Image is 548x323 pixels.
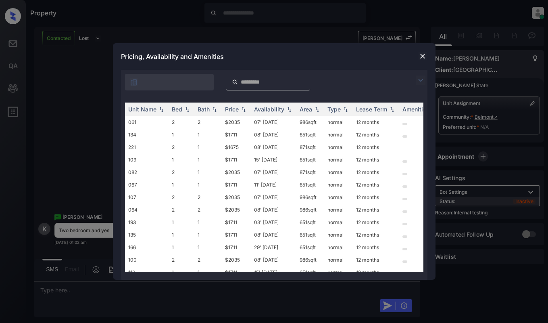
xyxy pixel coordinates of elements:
td: 986 sqft [296,203,324,216]
td: normal [324,128,353,141]
td: 651 sqft [296,153,324,166]
td: 651 sqft [296,266,324,279]
td: 871 sqft [296,166,324,178]
td: $1711 [222,241,251,254]
td: 1 [194,141,222,153]
td: 12 months [353,266,399,279]
td: $2035 [222,254,251,266]
td: 29' [DATE] [251,241,296,254]
td: 2 [169,116,194,128]
td: 109 [125,153,169,166]
td: 064 [125,203,169,216]
td: normal [324,178,353,191]
td: $1711 [222,153,251,166]
td: 1 [194,128,222,141]
td: $1711 [222,229,251,241]
td: 12 months [353,128,399,141]
td: 651 sqft [296,229,324,241]
td: normal [324,166,353,178]
img: sorting [157,107,165,112]
td: 986 sqft [296,116,324,128]
td: 1 [169,216,194,229]
td: 651 sqft [296,128,324,141]
td: normal [324,141,353,153]
td: 986 sqft [296,254,324,266]
td: 986 sqft [296,191,324,203]
td: 651 sqft [296,178,324,191]
td: 134 [125,128,169,141]
div: Price [225,106,239,113]
div: Type [327,106,341,113]
td: 2 [194,203,222,216]
td: 12 months [353,178,399,191]
td: $1711 [222,128,251,141]
div: Amenities [402,106,429,113]
td: 12 months [353,141,399,153]
div: Bed [172,106,182,113]
img: sorting [183,107,191,112]
td: 2 [194,254,222,266]
td: 07' [DATE] [251,116,296,128]
td: 08' [DATE] [251,141,296,153]
td: 12 months [353,229,399,241]
td: 061 [125,116,169,128]
td: 1 [169,241,194,254]
td: 12 months [353,203,399,216]
img: icon-zuma [130,78,138,86]
td: 07' [DATE] [251,191,296,203]
td: 08' [DATE] [251,128,296,141]
td: 1 [169,128,194,141]
td: 651 sqft [296,216,324,229]
td: 08' [DATE] [251,254,296,266]
td: 1 [194,229,222,241]
img: sorting [240,107,248,112]
div: Area [300,106,312,113]
td: 110 [125,266,169,279]
td: normal [324,216,353,229]
td: 03' [DATE] [251,216,296,229]
td: $2035 [222,166,251,178]
td: 166 [125,241,169,254]
td: 11' [DATE] [251,178,296,191]
td: $2035 [222,116,251,128]
td: 2 [194,191,222,203]
td: 067 [125,178,169,191]
td: 193 [125,216,169,229]
td: normal [324,241,353,254]
td: normal [324,266,353,279]
td: 1 [194,153,222,166]
td: $1711 [222,216,251,229]
td: 08' [DATE] [251,203,296,216]
td: 100 [125,254,169,266]
img: sorting [313,107,321,112]
td: normal [324,254,353,266]
td: 2 [169,203,194,216]
td: $2035 [222,203,251,216]
td: 2 [194,116,222,128]
img: sorting [285,107,293,112]
td: 082 [125,166,169,178]
div: Availability [254,106,284,113]
div: Pricing, Availability and Amenities [113,43,435,70]
td: 871 sqft [296,141,324,153]
td: normal [324,229,353,241]
td: 1 [169,153,194,166]
td: 2 [169,141,194,153]
img: icon-zuma [232,78,238,86]
td: 07' [DATE] [251,166,296,178]
td: $1675 [222,141,251,153]
td: normal [324,153,353,166]
div: Unit Name [128,106,156,113]
td: 1 [194,266,222,279]
td: 107 [125,191,169,203]
img: sorting [342,107,350,112]
td: 1 [194,178,222,191]
img: icon-zuma [416,76,425,85]
td: 1 [194,216,222,229]
td: normal [324,191,353,203]
td: 15' [DATE] [251,153,296,166]
td: 12 months [353,116,399,128]
td: 12 months [353,191,399,203]
td: 1 [194,241,222,254]
td: 221 [125,141,169,153]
